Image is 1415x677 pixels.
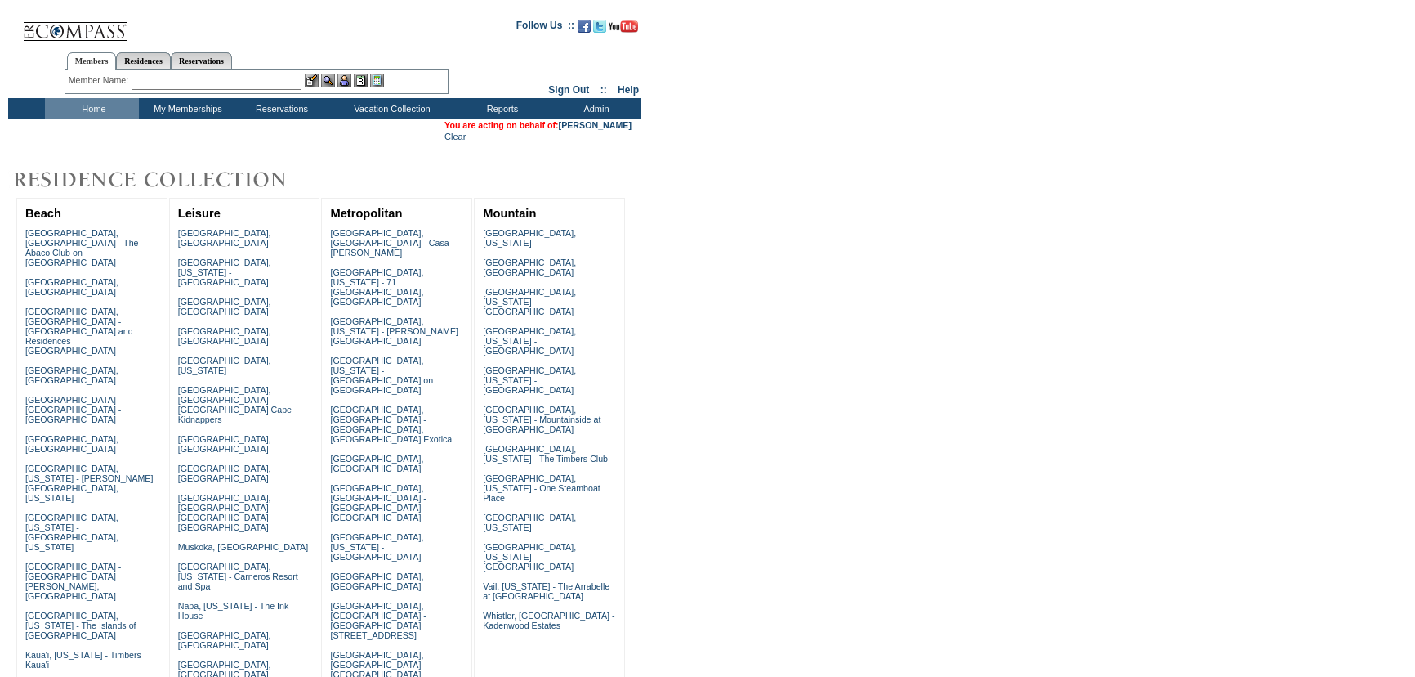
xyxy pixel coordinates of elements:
a: [GEOGRAPHIC_DATA], [US_STATE] - [GEOGRAPHIC_DATA] [330,532,423,562]
a: [PERSON_NAME] [559,120,632,130]
img: View [321,74,335,87]
a: Follow us on Twitter [593,25,606,34]
td: My Memberships [139,98,233,119]
a: [GEOGRAPHIC_DATA], [GEOGRAPHIC_DATA] - [GEOGRAPHIC_DATA] [GEOGRAPHIC_DATA] [178,493,274,532]
a: Metropolitan [330,207,402,220]
a: Napa, [US_STATE] - The Ink House [178,601,289,621]
a: [GEOGRAPHIC_DATA], [US_STATE] [483,228,576,248]
a: Members [67,52,117,70]
a: [GEOGRAPHIC_DATA], [US_STATE] [483,513,576,532]
a: [GEOGRAPHIC_DATA], [US_STATE] [178,356,271,375]
div: Member Name: [69,74,132,87]
a: [GEOGRAPHIC_DATA], [US_STATE] - [PERSON_NAME][GEOGRAPHIC_DATA] [330,316,458,346]
img: Compass Home [22,8,128,42]
a: [GEOGRAPHIC_DATA], [GEOGRAPHIC_DATA] - [GEOGRAPHIC_DATA] Cape Kidnappers [178,385,292,424]
a: Mountain [483,207,536,220]
a: [GEOGRAPHIC_DATA], [GEOGRAPHIC_DATA] [178,228,271,248]
a: [GEOGRAPHIC_DATA], [GEOGRAPHIC_DATA] [178,434,271,454]
a: [GEOGRAPHIC_DATA], [US_STATE] - [GEOGRAPHIC_DATA], [US_STATE] [25,513,118,552]
a: Muskoka, [GEOGRAPHIC_DATA] [178,542,308,552]
a: [GEOGRAPHIC_DATA], [US_STATE] - [GEOGRAPHIC_DATA] [483,542,576,572]
a: [GEOGRAPHIC_DATA], [GEOGRAPHIC_DATA] - [GEOGRAPHIC_DATA] [GEOGRAPHIC_DATA] [330,483,426,522]
a: [GEOGRAPHIC_DATA], [GEOGRAPHIC_DATA] [330,572,423,591]
td: Home [45,98,139,119]
a: [GEOGRAPHIC_DATA] - [GEOGRAPHIC_DATA] - [GEOGRAPHIC_DATA] [25,395,121,424]
a: Help [618,84,639,96]
td: Reservations [233,98,327,119]
a: [GEOGRAPHIC_DATA], [GEOGRAPHIC_DATA] [483,258,576,277]
a: [GEOGRAPHIC_DATA], [US_STATE] - [GEOGRAPHIC_DATA] [483,287,576,316]
a: [GEOGRAPHIC_DATA], [US_STATE] - [GEOGRAPHIC_DATA] [483,365,576,395]
a: [GEOGRAPHIC_DATA], [GEOGRAPHIC_DATA] - The Abaco Club on [GEOGRAPHIC_DATA] [25,228,139,267]
img: b_edit.gif [305,74,319,87]
a: Kaua'i, [US_STATE] - Timbers Kaua'i [25,650,141,670]
a: [GEOGRAPHIC_DATA], [US_STATE] - 71 [GEOGRAPHIC_DATA], [GEOGRAPHIC_DATA] [330,267,423,307]
td: Reports [453,98,547,119]
td: Vacation Collection [327,98,453,119]
a: [GEOGRAPHIC_DATA], [US_STATE] - [PERSON_NAME][GEOGRAPHIC_DATA], [US_STATE] [25,464,154,503]
a: [GEOGRAPHIC_DATA], [GEOGRAPHIC_DATA] [330,454,423,473]
img: Impersonate [337,74,351,87]
img: Become our fan on Facebook [578,20,591,33]
img: Destinations by Exclusive Resorts [8,164,327,196]
a: Residences [116,52,171,69]
a: Reservations [171,52,232,69]
img: b_calculator.gif [370,74,384,87]
td: Admin [547,98,641,119]
a: [GEOGRAPHIC_DATA], [GEOGRAPHIC_DATA] - Casa [PERSON_NAME] [330,228,449,258]
a: [GEOGRAPHIC_DATA], [GEOGRAPHIC_DATA] [178,630,271,650]
a: [GEOGRAPHIC_DATA], [GEOGRAPHIC_DATA] - [GEOGRAPHIC_DATA], [GEOGRAPHIC_DATA] Exotica [330,405,452,444]
a: Sign Out [548,84,589,96]
a: [GEOGRAPHIC_DATA], [GEOGRAPHIC_DATA] [178,297,271,316]
a: [GEOGRAPHIC_DATA], [GEOGRAPHIC_DATA] [178,326,271,346]
a: [GEOGRAPHIC_DATA], [US_STATE] - One Steamboat Place [483,473,600,503]
a: [GEOGRAPHIC_DATA], [US_STATE] - The Timbers Club [483,444,608,464]
a: [GEOGRAPHIC_DATA], [GEOGRAPHIC_DATA] - [GEOGRAPHIC_DATA] and Residences [GEOGRAPHIC_DATA] [25,307,133,356]
a: [GEOGRAPHIC_DATA] - [GEOGRAPHIC_DATA][PERSON_NAME], [GEOGRAPHIC_DATA] [25,562,121,601]
a: [GEOGRAPHIC_DATA], [US_STATE] - [GEOGRAPHIC_DATA] [483,326,576,356]
a: Become our fan on Facebook [578,25,591,34]
a: Beach [25,207,61,220]
a: [GEOGRAPHIC_DATA], [GEOGRAPHIC_DATA] [25,277,118,297]
a: Vail, [US_STATE] - The Arrabelle at [GEOGRAPHIC_DATA] [483,581,609,601]
a: [GEOGRAPHIC_DATA], [US_STATE] - [GEOGRAPHIC_DATA] [178,258,271,287]
a: [GEOGRAPHIC_DATA], [GEOGRAPHIC_DATA] [178,464,271,483]
a: Leisure [178,207,221,220]
a: [GEOGRAPHIC_DATA], [US_STATE] - [GEOGRAPHIC_DATA] on [GEOGRAPHIC_DATA] [330,356,433,395]
span: You are acting on behalf of: [444,120,632,130]
a: [GEOGRAPHIC_DATA], [GEOGRAPHIC_DATA] - [GEOGRAPHIC_DATA][STREET_ADDRESS] [330,601,426,640]
a: Whistler, [GEOGRAPHIC_DATA] - Kadenwood Estates [483,611,614,630]
a: Clear [444,132,466,141]
a: [GEOGRAPHIC_DATA], [US_STATE] - Carneros Resort and Spa [178,562,298,591]
img: Subscribe to our YouTube Channel [609,20,638,33]
img: Follow us on Twitter [593,20,606,33]
a: [GEOGRAPHIC_DATA], [US_STATE] - The Islands of [GEOGRAPHIC_DATA] [25,611,136,640]
img: Reservations [354,74,368,87]
span: :: [600,84,607,96]
a: [GEOGRAPHIC_DATA], [GEOGRAPHIC_DATA] [25,365,118,385]
a: [GEOGRAPHIC_DATA], [US_STATE] - Mountainside at [GEOGRAPHIC_DATA] [483,405,600,434]
a: Subscribe to our YouTube Channel [609,25,638,34]
td: Follow Us :: [516,18,574,38]
a: [GEOGRAPHIC_DATA], [GEOGRAPHIC_DATA] [25,434,118,454]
